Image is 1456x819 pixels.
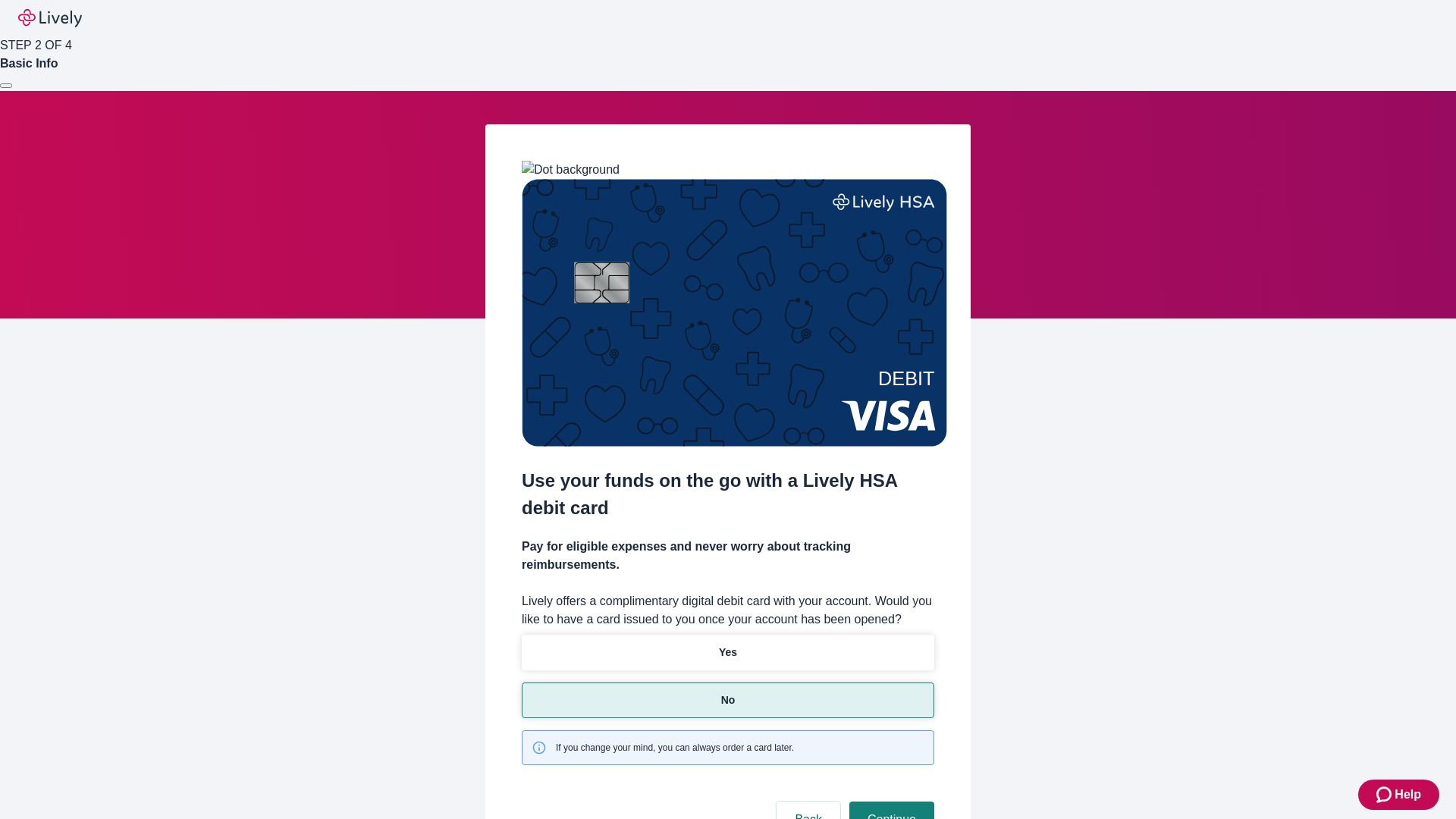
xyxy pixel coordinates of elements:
button: Zendesk support iconHelp [1358,780,1439,810]
span: Help [1395,786,1421,804]
p: No [721,692,736,708]
button: No [522,682,934,718]
span: If you change your mind, you can always order a card later. [556,741,794,755]
img: Lively [18,9,82,27]
img: Dot background [522,161,620,179]
button: Yes [522,635,934,670]
svg: Zendesk support icon [1376,786,1395,804]
h2: Use your funds on the go with a Lively HSA debit card [522,467,934,522]
h4: Pay for eligible expenses and never worry about tracking reimbursements. [522,538,934,574]
label: Lively offers a complimentary digital debit card with your account. Would you like to have a card... [522,592,934,629]
p: Yes [719,645,737,661]
img: Debit card [522,179,947,447]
